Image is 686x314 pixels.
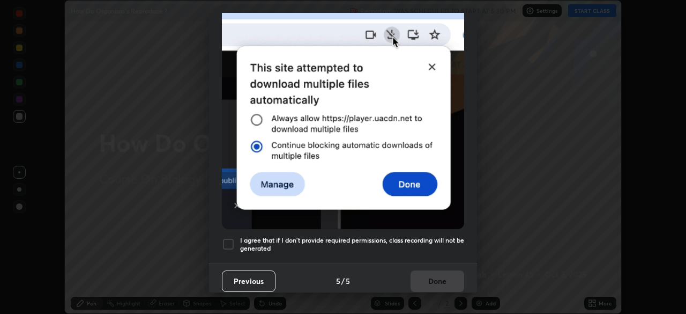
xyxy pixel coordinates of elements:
button: Previous [222,271,275,292]
h4: / [341,275,345,287]
h5: I agree that if I don't provide required permissions, class recording will not be generated [240,236,464,253]
h4: 5 [336,275,340,287]
h4: 5 [346,275,350,287]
